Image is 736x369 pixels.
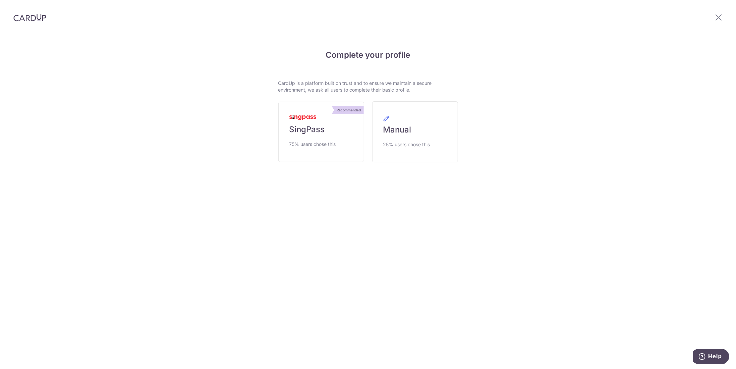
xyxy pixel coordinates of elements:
[693,349,729,366] iframe: Opens a widget where you can find more information
[278,80,458,93] p: CardUp is a platform built on trust and to ensure we maintain a secure environment, we ask all us...
[278,102,364,162] a: Recommended SingPass 75% users chose this
[383,141,430,149] span: 25% users chose this
[289,115,316,120] img: MyInfoLogo
[383,124,411,135] span: Manual
[289,140,336,148] span: 75% users chose this
[289,124,325,135] span: SingPass
[278,49,458,61] h4: Complete your profile
[372,101,458,162] a: Manual 25% users chose this
[13,13,46,21] img: CardUp
[334,106,364,114] div: Recommended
